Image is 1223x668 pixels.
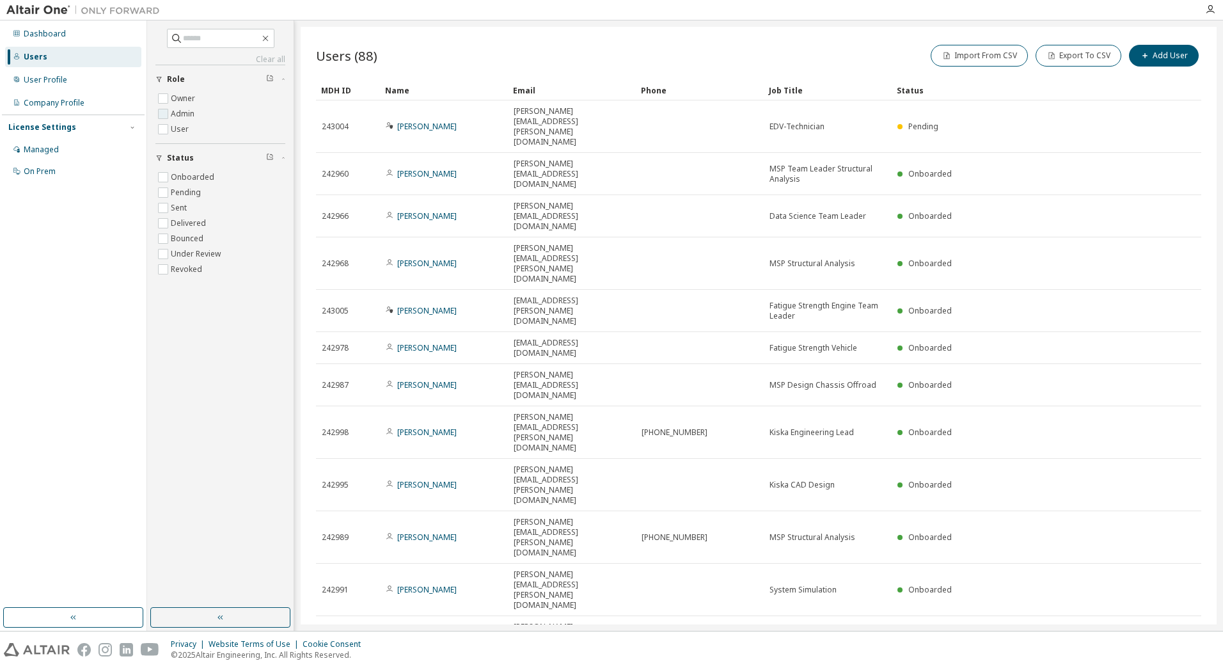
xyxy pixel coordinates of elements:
div: MDH ID [321,80,375,100]
p: © 2025 Altair Engineering, Inc. All Rights Reserved. [171,649,368,660]
div: Job Title [769,80,887,100]
span: [PERSON_NAME][EMAIL_ADDRESS][DOMAIN_NAME] [514,201,630,232]
span: 243004 [322,122,349,132]
span: Users (88) [316,47,377,65]
label: Owner [171,91,198,106]
span: Role [167,74,185,84]
span: [PHONE_NUMBER] [642,532,707,543]
button: Add User [1129,45,1199,67]
span: [EMAIL_ADDRESS][DOMAIN_NAME] [514,338,630,358]
span: Onboarded [908,342,952,353]
div: Dashboard [24,29,66,39]
span: Clear filter [266,153,274,163]
div: Phone [641,80,759,100]
div: Status [897,80,1128,100]
span: [PERSON_NAME][EMAIL_ADDRESS][PERSON_NAME][DOMAIN_NAME] [514,569,630,610]
span: Clear filter [266,74,274,84]
span: Onboarded [908,305,952,316]
a: [PERSON_NAME] [397,342,457,353]
span: 242968 [322,258,349,269]
a: [PERSON_NAME] [397,427,457,438]
span: [PERSON_NAME][EMAIL_ADDRESS][DOMAIN_NAME] [514,159,630,189]
img: linkedin.svg [120,643,133,656]
span: Onboarded [908,427,952,438]
div: Privacy [171,639,209,649]
div: License Settings [8,122,76,132]
a: [PERSON_NAME] [397,379,457,390]
button: Role [155,65,285,93]
label: Bounced [171,231,206,246]
span: Onboarded [908,168,952,179]
label: Pending [171,185,203,200]
span: 242989 [322,532,349,543]
span: MSP Team Leader Structural Analysis [769,164,886,184]
span: EDV-Technician [769,122,825,132]
div: On Prem [24,166,56,177]
img: youtube.svg [141,643,159,656]
span: 242978 [322,343,349,353]
label: Revoked [171,262,205,277]
button: Status [155,144,285,172]
label: Delivered [171,216,209,231]
span: MSP Structural Analysis [769,258,855,269]
img: facebook.svg [77,643,91,656]
span: [EMAIL_ADDRESS][PERSON_NAME][DOMAIN_NAME] [514,296,630,326]
span: [PERSON_NAME][EMAIL_ADDRESS][DOMAIN_NAME] [514,370,630,401]
span: Onboarded [908,379,952,390]
div: User Profile [24,75,67,85]
span: [PERSON_NAME][EMAIL_ADDRESS][PERSON_NAME][DOMAIN_NAME] [514,412,630,453]
button: Import From CSV [931,45,1028,67]
div: Managed [24,145,59,155]
div: Name [385,80,503,100]
span: Onboarded [908,211,952,221]
a: [PERSON_NAME] [397,479,457,490]
span: [PHONE_NUMBER] [642,427,707,438]
img: Altair One [6,4,166,17]
span: Data Science Team Leader [769,211,866,221]
span: Kiska Engineering Lead [769,427,854,438]
span: Onboarded [908,532,952,543]
span: [PERSON_NAME][EMAIL_ADDRESS][PERSON_NAME][DOMAIN_NAME] [514,517,630,558]
span: Kiska CAD Design [769,480,835,490]
span: [PERSON_NAME][EMAIL_ADDRESS][DOMAIN_NAME] [514,622,630,653]
div: Website Terms of Use [209,639,303,649]
a: [PERSON_NAME] [397,211,457,221]
a: [PERSON_NAME] [397,532,457,543]
span: [PERSON_NAME][EMAIL_ADDRESS][PERSON_NAME][DOMAIN_NAME] [514,243,630,284]
a: [PERSON_NAME] [397,584,457,595]
a: [PERSON_NAME] [397,258,457,269]
label: Under Review [171,246,223,262]
span: Onboarded [908,479,952,490]
span: 242998 [322,427,349,438]
span: Pending [908,121,938,132]
span: 242960 [322,169,349,179]
span: 242995 [322,480,349,490]
button: Export To CSV [1036,45,1121,67]
label: Onboarded [171,170,217,185]
span: Status [167,153,194,163]
span: Fatigue Strength Vehicle [769,343,857,353]
span: [PERSON_NAME][EMAIL_ADDRESS][PERSON_NAME][DOMAIN_NAME] [514,106,630,147]
span: 242987 [322,380,349,390]
div: Cookie Consent [303,639,368,649]
span: System Simulation [769,585,837,595]
label: User [171,122,191,137]
a: Clear all [155,54,285,65]
span: 242991 [322,585,349,595]
a: [PERSON_NAME] [397,121,457,132]
div: Company Profile [24,98,84,108]
div: Email [513,80,631,100]
span: Onboarded [908,258,952,269]
span: 243005 [322,306,349,316]
span: 242966 [322,211,349,221]
a: [PERSON_NAME] [397,305,457,316]
span: Fatigue Strength Engine Team Leader [769,301,886,321]
div: Users [24,52,47,62]
img: instagram.svg [99,643,112,656]
span: MSP Structural Analysis [769,532,855,543]
span: [PERSON_NAME][EMAIL_ADDRESS][PERSON_NAME][DOMAIN_NAME] [514,465,630,505]
label: Sent [171,200,189,216]
span: Onboarded [908,584,952,595]
span: MSP Design Chassis Offroad [769,380,876,390]
a: [PERSON_NAME] [397,168,457,179]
